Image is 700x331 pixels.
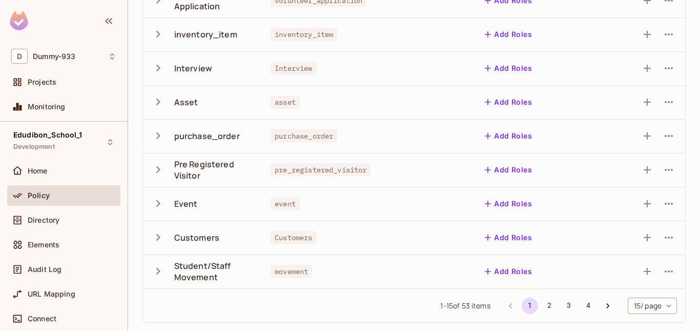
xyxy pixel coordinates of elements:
[561,298,577,314] button: Go to page 3
[481,60,536,76] button: Add Roles
[271,163,370,177] span: pre_registered_visitor
[33,52,75,61] span: Workspace: Dummy-933
[271,265,312,278] span: movement
[174,198,198,209] div: Event
[481,196,536,212] button: Add Roles
[28,241,59,249] span: Elements
[481,263,536,280] button: Add Roles
[481,128,536,144] button: Add Roles
[28,216,59,224] span: Directory
[11,49,28,64] span: D
[481,94,536,110] button: Add Roles
[481,162,536,178] button: Add Roles
[13,131,83,139] span: Edudibon_School_1
[481,26,536,43] button: Add Roles
[271,129,337,143] span: purchase_order
[271,197,300,210] span: event
[10,11,28,30] img: SReyMgAAAABJRU5ErkJggg==
[271,95,300,109] span: asset
[174,29,237,40] div: inventory_item
[174,96,198,108] div: Asset
[28,315,56,323] span: Connect
[271,62,316,75] span: Interview
[28,191,50,200] span: Policy
[13,143,55,151] span: Development
[580,298,596,314] button: Go to page 4
[28,103,66,111] span: Monitoring
[628,298,677,314] div: 15 / page
[28,265,61,274] span: Audit Log
[481,229,536,246] button: Add Roles
[174,260,255,283] div: Student/Staff Movement
[501,298,617,314] nav: pagination navigation
[28,78,56,86] span: Projects
[271,231,316,244] span: Customers
[174,232,219,243] div: Customers
[541,298,558,314] button: Go to page 2
[522,298,538,314] button: page 1
[174,159,255,181] div: Pre Registered Visitor
[28,290,75,298] span: URL Mapping
[271,28,337,41] span: inventory_item
[174,130,240,142] div: purchase_order
[174,63,212,74] div: Interview
[600,298,616,314] button: Go to next page
[28,167,48,175] span: Home
[440,300,490,311] span: 1 - 15 of 53 items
